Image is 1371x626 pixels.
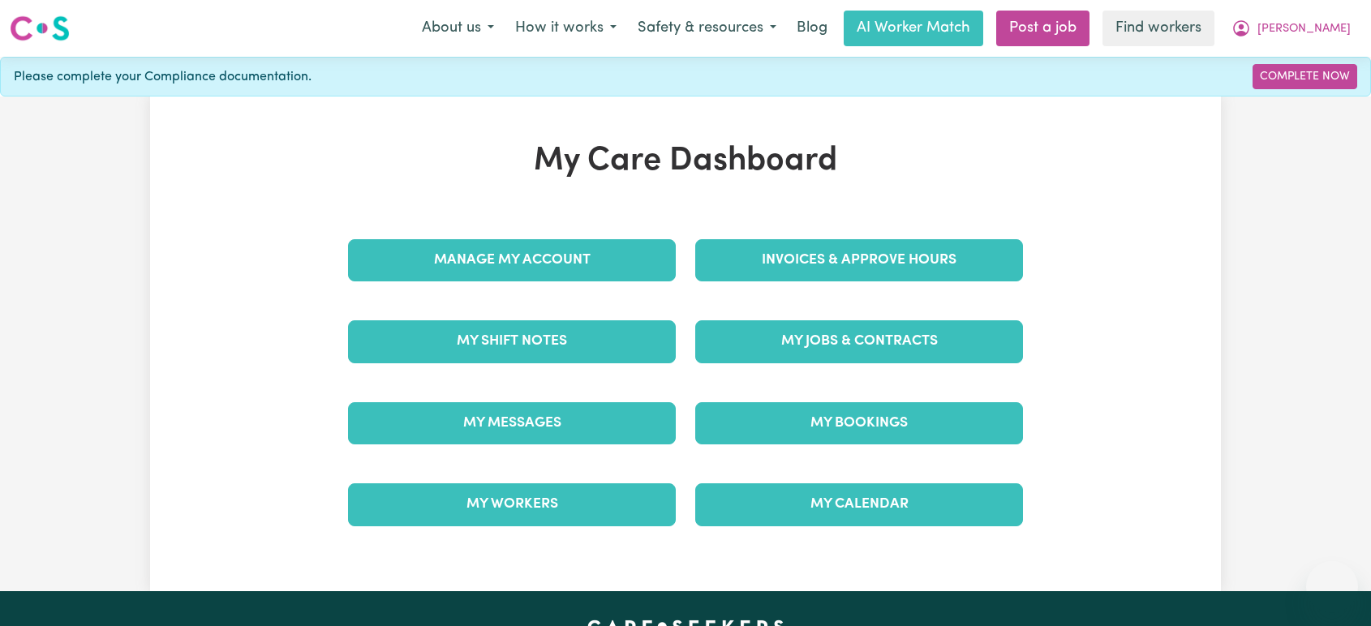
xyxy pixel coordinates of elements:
[844,11,983,46] a: AI Worker Match
[627,11,787,45] button: Safety & resources
[1102,11,1214,46] a: Find workers
[695,320,1023,362] a: My Jobs & Contracts
[348,483,676,525] a: My Workers
[338,142,1033,181] h1: My Care Dashboard
[1253,64,1357,89] a: Complete Now
[1306,561,1358,613] iframe: Button to launch messaging window
[996,11,1089,46] a: Post a job
[348,320,676,362] a: My Shift Notes
[411,11,505,45] button: About us
[695,239,1023,281] a: Invoices & Approve Hours
[348,239,676,281] a: Manage My Account
[695,402,1023,444] a: My Bookings
[348,402,676,444] a: My Messages
[1221,11,1361,45] button: My Account
[695,483,1023,525] a: My Calendar
[787,11,837,46] a: Blog
[10,14,70,43] img: Careseekers logo
[1257,20,1351,38] span: [PERSON_NAME]
[505,11,627,45] button: How it works
[10,10,70,47] a: Careseekers logo
[14,67,312,87] span: Please complete your Compliance documentation.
